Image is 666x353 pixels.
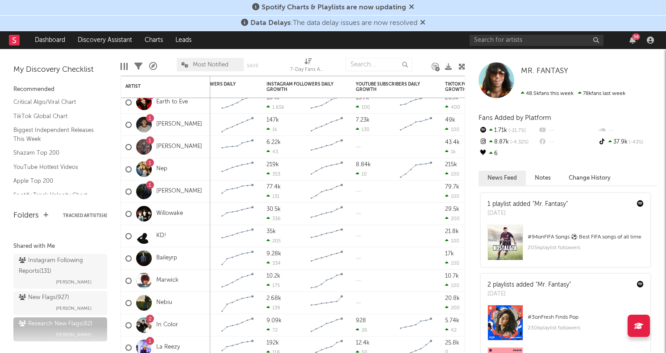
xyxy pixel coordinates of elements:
div: 7-Day Fans Added (7-Day Fans Added) [290,65,326,75]
svg: Chart title [307,91,347,114]
div: 43.4k [445,140,460,145]
div: 219k [266,162,279,168]
div: 100 [445,260,459,266]
span: 78k fans last week [521,91,625,96]
div: 49k [445,117,455,123]
a: [PERSON_NAME] [156,188,202,195]
a: Shazam Top 200 [13,148,98,158]
div: 1.65k [266,104,284,110]
a: La Reezy [156,344,180,351]
div: 100 [445,283,459,288]
div: 8.87k [479,136,538,148]
svg: Chart title [217,203,258,225]
a: #94onFIFA Songs ⚽ Best FIFA songs of all time205kplaylist followers [481,225,650,267]
a: Discovery Assistant [71,31,138,49]
span: [PERSON_NAME] [56,329,92,340]
span: Data Delays [250,20,291,27]
input: Search for artists [470,35,604,46]
div: New Flags ( 927 ) [19,292,69,303]
div: 928 [356,318,366,324]
div: 30.5k [266,206,281,212]
div: 10.7k [445,273,459,279]
div: # 94 on FIFA Songs ⚽ Best FIFA songs of all time [528,232,644,242]
button: Change History [560,171,620,185]
div: -- [538,125,597,136]
div: 5.74k [445,318,459,324]
button: Save [247,63,258,68]
span: [PERSON_NAME] [56,303,92,314]
button: Tracked Artists(4) [63,213,107,218]
div: 230k playlist followers [528,323,644,333]
div: 100 [445,127,459,132]
div: [DATE] [487,209,568,218]
div: 21.8k [445,229,459,234]
a: Nebiu [156,299,172,307]
svg: Chart title [396,114,436,136]
div: 2.68k [266,296,281,301]
svg: Chart title [217,270,258,292]
a: TikTok Global Chart [13,111,98,121]
div: 215k [445,162,457,168]
a: Critical Algo/Viral Chart [13,97,98,107]
a: "Mr. Fantasy" [536,282,571,288]
span: -21.7 % [507,128,526,133]
div: 100 [356,104,370,110]
div: Spotify Followers Daily Growth [177,82,244,92]
a: New Flags(927)[PERSON_NAME] [13,291,107,315]
span: -4.32 % [509,140,529,145]
div: 175 [266,283,280,288]
div: 72 [266,327,278,333]
span: : The data delay issues are now resolved [250,20,417,27]
div: 336 [266,216,281,222]
span: Dismiss [420,20,425,27]
div: 26 [356,327,367,333]
svg: Chart title [217,91,258,114]
a: Nep [156,165,167,173]
div: 130 [356,127,370,132]
div: A&R Pipeline [149,53,157,79]
div: 43 [266,149,278,155]
div: 205k playlist followers [528,242,644,253]
svg: Chart title [217,314,258,337]
a: Instagram Following Reports(131)[PERSON_NAME] [13,254,107,289]
div: 7.23k [356,117,370,123]
svg: Chart title [217,136,258,158]
svg: Chart title [307,114,347,136]
div: -- [598,125,657,136]
div: Instagram Following Reports ( 131 ) [19,255,100,277]
div: 77.4k [266,184,281,190]
svg: Chart title [307,270,347,292]
a: MR. FANTASY [521,67,568,76]
div: 37.9k [598,136,657,148]
svg: Chart title [307,314,347,337]
a: Charts [138,31,169,49]
div: 29.5k [445,206,459,212]
a: #3onFresh Finds Pop230kplaylist followers [481,305,650,347]
div: 353 [266,171,280,177]
div: 100 [445,193,459,199]
div: YouTube Subscribers Daily Growth [356,82,423,92]
div: 205 [266,238,281,244]
div: 400 [445,104,460,110]
div: Filters [134,53,142,79]
span: Spotify Charts & Playlists are now updating [262,4,406,11]
span: 48.5k fans this week [521,91,574,96]
div: 6 [479,148,538,160]
div: Instagram Followers Daily Growth [266,82,333,92]
div: -- [538,136,597,148]
div: 139 [266,305,280,311]
a: KD! [156,232,166,240]
div: 2 playlists added [487,280,571,290]
svg: Chart title [307,203,347,225]
svg: Chart title [307,247,347,270]
div: 25.8k [445,340,459,346]
svg: Chart title [217,247,258,270]
div: 17k [445,251,454,257]
div: 192k [266,340,279,346]
span: Dismiss [409,4,414,11]
div: 9.09k [266,318,282,324]
span: Most Notified [193,62,229,68]
svg: Chart title [217,114,258,136]
div: # 3 on Fresh Finds Pop [528,312,644,323]
div: 147k [266,117,279,123]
